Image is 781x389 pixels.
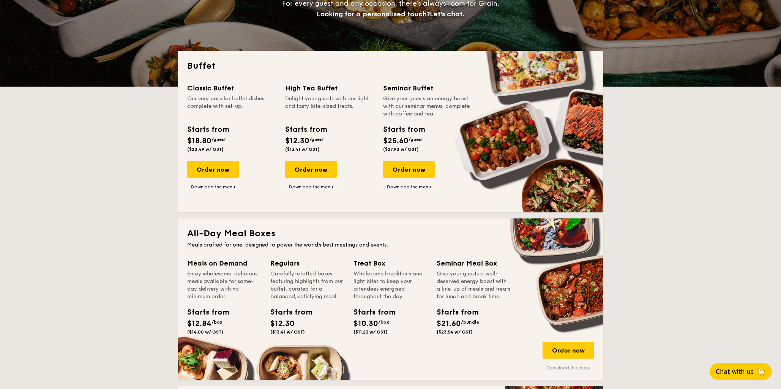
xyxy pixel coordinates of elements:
a: Download the menu [285,184,337,190]
div: Enjoy wholesome, delicious meals available for same-day delivery with no minimum order. [187,270,261,300]
span: 🦙 [757,367,766,376]
span: $12.84 [187,319,211,328]
div: Starts from [383,124,424,135]
span: ($11.23 w/ GST) [353,329,388,335]
h2: All-Day Meal Boxes [187,228,594,240]
div: Give your guests a well-deserved energy boost with a line-up of meals and treats for lunch and br... [437,270,511,300]
div: Starts from [437,307,471,318]
a: Download the menu [383,184,435,190]
div: High Tea Buffet [285,83,374,93]
span: ($14.00 w/ GST) [187,329,223,335]
div: Order now [285,161,337,178]
a: Download the menu [187,184,239,190]
span: /guest [211,137,226,142]
span: ($27.90 w/ GST) [383,147,419,152]
h2: Buffet [187,60,594,72]
span: ($23.54 w/ GST) [437,329,473,335]
div: Delight your guests with our light and tasty bite-sized treats. [285,95,374,118]
div: Treat Box [353,258,428,269]
span: $10.30 [353,319,378,328]
div: Order now [383,161,435,178]
div: Order now [543,342,594,359]
div: Starts from [187,124,229,135]
span: /box [211,319,222,325]
div: Seminar Meal Box [437,258,511,269]
div: Starts from [187,307,221,318]
a: Download the menu [543,365,594,371]
button: Chat with us🦙 [710,363,772,380]
span: /box [378,319,389,325]
span: ($13.41 w/ GST) [270,329,305,335]
div: Give your guests an energy boost with our seminar menus, complete with coffee and tea. [383,95,472,118]
div: Meals crafted for one, designed to power the world's best meetings and events. [187,241,594,249]
span: /guest [409,137,423,142]
div: Starts from [285,124,327,135]
span: $18.80 [187,136,211,145]
span: $21.60 [437,319,461,328]
div: Starts from [270,307,305,318]
span: ($13.41 w/ GST) [285,147,320,152]
span: Chat with us [716,368,754,375]
span: /guest [309,137,324,142]
span: /bundle [461,319,479,325]
span: $12.30 [270,319,295,328]
span: Looking for a personalised touch? [317,10,430,18]
span: $12.30 [285,136,309,145]
div: Meals on Demand [187,258,261,269]
div: Wholesome breakfasts and light bites to keep your attendees energised throughout the day. [353,270,428,300]
div: Our very popular buffet dishes, complete with set-up. [187,95,276,118]
div: Classic Buffet [187,83,276,93]
span: Let's chat. [430,10,464,18]
div: Regulars [270,258,344,269]
div: Order now [187,161,239,178]
div: Seminar Buffet [383,83,472,93]
span: ($20.49 w/ GST) [187,147,224,152]
span: $25.60 [383,136,409,145]
div: Starts from [353,307,388,318]
div: Carefully-crafted boxes featuring highlights from our buffet, curated for a balanced, satisfying ... [270,270,344,300]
